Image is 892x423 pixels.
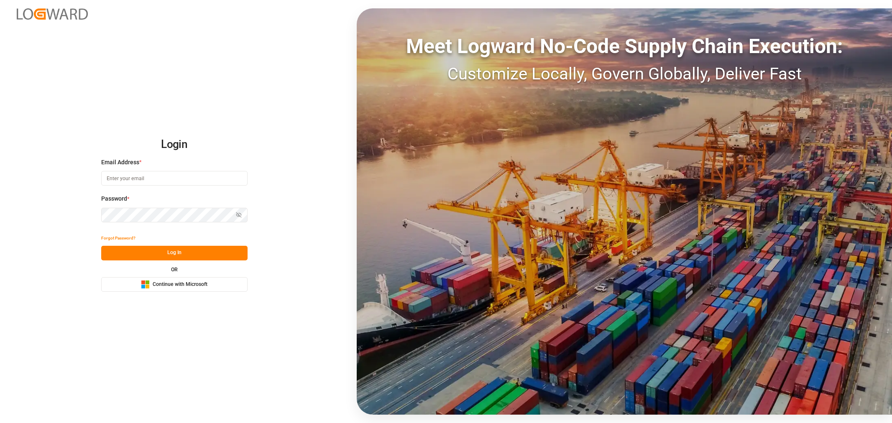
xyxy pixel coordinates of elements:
[101,246,248,260] button: Log In
[357,61,892,87] div: Customize Locally, Govern Globally, Deliver Fast
[153,281,207,288] span: Continue with Microsoft
[101,171,248,186] input: Enter your email
[101,231,135,246] button: Forgot Password?
[357,31,892,61] div: Meet Logward No-Code Supply Chain Execution:
[17,8,88,20] img: Logward_new_orange.png
[171,267,178,272] small: OR
[101,131,248,158] h2: Login
[101,158,139,167] span: Email Address
[101,194,127,203] span: Password
[101,277,248,292] button: Continue with Microsoft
